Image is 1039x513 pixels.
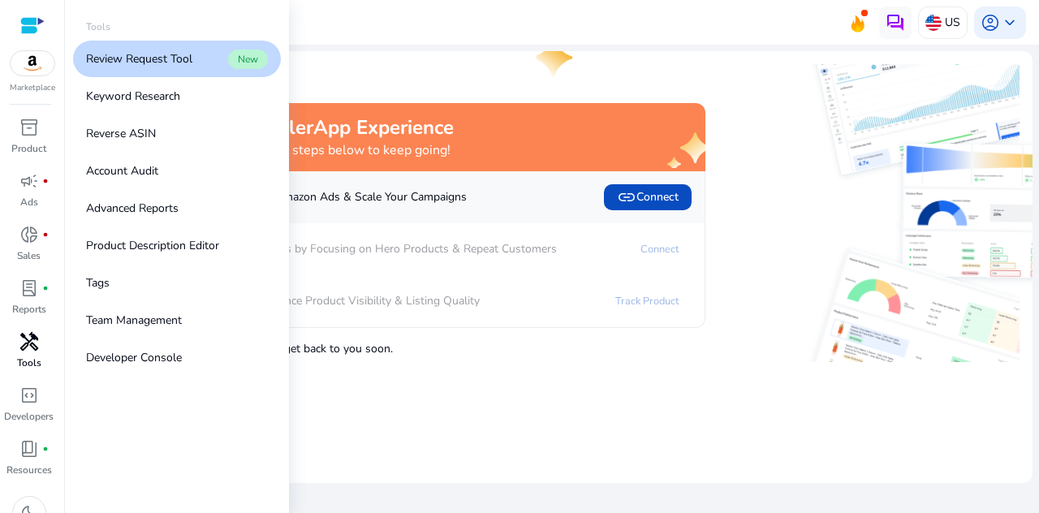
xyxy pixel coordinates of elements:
[19,225,39,244] span: donut_small
[86,200,179,217] p: Advanced Reports
[86,349,182,366] p: Developer Console
[42,446,49,452] span: fiber_manual_record
[42,285,49,291] span: fiber_manual_record
[86,274,110,291] p: Tags
[11,51,54,75] img: amazon.svg
[617,188,636,207] span: link
[228,50,268,69] span: New
[86,50,192,67] p: Review Request Tool
[19,118,39,137] span: inventory_2
[147,292,480,309] p: Enhance Product Visibility & Listing Quality
[86,19,110,34] p: Tools
[617,188,679,207] span: Connect
[19,171,39,191] span: campaign
[11,141,46,156] p: Product
[604,184,692,210] button: linkConnect
[19,386,39,405] span: code_blocks
[627,236,692,262] a: Connect
[104,334,705,357] p: , and we'll get back to you soon.
[537,38,576,77] img: one-star.svg
[981,13,1000,32] span: account_circle
[20,195,38,209] p: Ads
[19,278,39,298] span: lab_profile
[10,82,55,94] p: Marketplace
[86,312,182,329] p: Team Management
[19,439,39,459] span: book_4
[925,15,942,31] img: us.svg
[1000,13,1020,32] span: keyboard_arrow_down
[17,356,41,370] p: Tools
[17,248,41,263] p: Sales
[4,409,54,424] p: Developers
[147,188,467,205] p: Automate Amazon Ads & Scale Your Campaigns
[602,288,692,314] a: Track Product
[86,162,158,179] p: Account Audit
[86,125,156,142] p: Reverse ASIN
[6,463,52,477] p: Resources
[86,88,180,105] p: Keyword Research
[12,302,46,317] p: Reports
[86,237,219,254] p: Product Description Editor
[945,8,960,37] p: US
[42,178,49,184] span: fiber_manual_record
[42,231,49,238] span: fiber_manual_record
[147,240,557,257] p: Boost Sales by Focusing on Hero Products & Repeat Customers
[19,332,39,351] span: handyman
